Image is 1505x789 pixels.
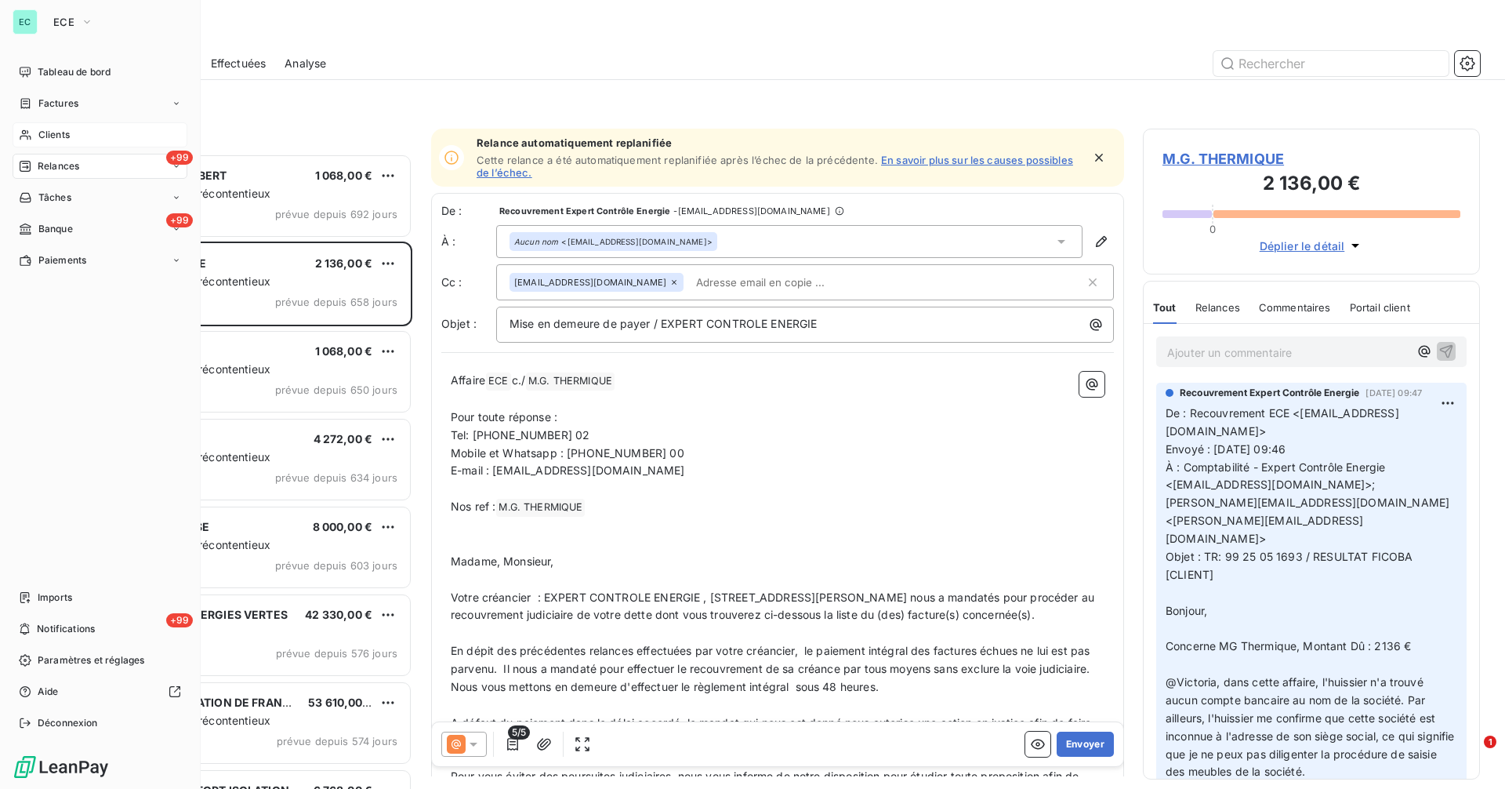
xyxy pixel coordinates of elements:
span: Tout [1153,301,1177,314]
span: Commentaires [1259,301,1331,314]
button: Envoyer [1057,732,1114,757]
span: +99 [166,213,193,227]
span: prévue depuis 574 jours [277,735,397,747]
span: Factures [38,96,78,111]
img: Logo LeanPay [13,754,110,780]
span: Tableau de bord [38,65,111,79]
span: Relance automatiquement replanifiée [477,136,1082,149]
span: De : Recouvrement ECE <[EMAIL_ADDRESS][DOMAIN_NAME]> [1166,406,1399,438]
iframe: Intercom live chat [1452,736,1489,773]
span: Banque [38,222,73,236]
label: Cc : [441,275,496,290]
span: ECE [53,16,74,28]
span: 0 [1209,223,1216,235]
span: ECE [486,373,510,391]
span: prévue depuis 576 jours [276,647,397,660]
span: +99 [166,613,193,627]
span: 1 [1484,736,1496,748]
span: 1 068,00 € [315,169,373,182]
span: Pour toute réponse : [451,410,557,424]
span: Recouvrement Expert Contrôle Energie [1180,386,1359,400]
span: Envoyé : [DATE] 09:46 [1166,442,1286,456]
div: EC [13,9,38,35]
span: 1 068,00 € [315,344,373,358]
span: Tel: [PHONE_NUMBER] 02 [451,428,589,442]
span: Notifications [37,622,95,636]
span: Concerne MG Thermique, Montant Dû : 2136 € [1166,639,1411,653]
span: De : [441,203,496,219]
input: Adresse email en copie ... [690,271,871,294]
h3: 2 136,00 € [1162,169,1460,201]
span: 2 136,00 € [315,256,373,270]
span: prévue depuis 692 jours [275,208,397,220]
span: Votre créancier : EXPERT CONTROLE ENERGIE , [STREET_ADDRESS][PERSON_NAME] nous a mandatés pour pr... [451,591,1097,622]
span: Mise en demeure de payer / EXPERT CONTROLE ENERGIE [510,317,818,330]
span: prévue depuis 634 jours [275,471,397,484]
input: Rechercher [1213,51,1449,76]
span: Mobile et Whatsapp : [PHONE_NUMBER] 00 [451,446,684,460]
span: Déconnexion [38,716,98,730]
span: prévue depuis 603 jours [275,559,397,572]
span: Imports [38,591,72,605]
span: Objet : TR: 99 25 05 1693 / RESULTAT FICOBA [CLIENT] [1166,550,1416,581]
span: @Victoria, dans cette affaire, l'huissier n'a trouvé aucun compte bancaire au nom de la société. ... [1166,675,1458,778]
span: prévue depuis 658 jours [275,296,397,308]
span: SOLUTION ISOLATION DE FRANCE [111,696,297,709]
span: Paramètres et réglages [38,653,144,667]
span: 4 272,00 € [314,432,373,445]
span: c./ [512,373,525,387]
span: Bonjour, [1166,604,1207,617]
a: Aide [13,679,187,704]
span: Cette relance a été automatiquement replanifiée après l’échec de la précédente. [477,154,878,166]
span: Effectuées [211,56,267,71]
div: <[EMAIL_ADDRESS][DOMAIN_NAME]> [514,236,713,247]
span: [EMAIL_ADDRESS][DOMAIN_NAME] [514,278,666,287]
span: M.G. THERMIQUE [526,373,615,391]
span: Paiements [38,253,86,267]
span: Nous vous mettons en demeure d'effectuer le règlement intégral sous 48 heures. [451,680,879,693]
span: À : Comptabilité - Expert Contrôle Energie <[EMAIL_ADDRESS][DOMAIN_NAME]>; [PERSON_NAME][EMAIL_AD... [1166,460,1452,546]
button: Déplier le détail [1255,237,1369,255]
span: Déplier le détail [1260,238,1345,254]
span: E-mail : [EMAIL_ADDRESS][DOMAIN_NAME] [451,464,685,477]
span: - [EMAIL_ADDRESS][DOMAIN_NAME] [673,206,829,216]
span: En dépit des précédentes relances effectuées par votre créancier, le paiement intégral des factur... [451,644,1093,675]
span: Recouvrement Expert Contrôle Energie [499,206,670,216]
span: M.G. THERMIQUE [496,499,585,517]
span: M.G. THERMIQUE [1162,148,1460,169]
span: Analyse [285,56,326,71]
span: Madame, Monsieur, [451,554,554,568]
span: A défaut du paiement dans le délai accordé, le mandat qui nous est donné nous autorise une action... [451,716,1094,747]
span: [DATE] 09:47 [1365,388,1422,398]
span: Affaire [451,373,485,387]
div: grid [75,154,412,789]
span: Clients [38,128,70,142]
span: 42 330,00 € [305,608,372,621]
span: Relances [1195,301,1240,314]
span: Nos ref : [451,500,495,513]
span: Tâches [38,191,71,205]
span: 8 000,00 € [313,520,373,533]
a: En savoir plus sur les causes possibles de l’échec. [477,154,1073,179]
span: Relances [38,159,79,173]
span: Aide [38,685,59,699]
span: Objet : [441,317,477,330]
span: prévue depuis 650 jours [275,384,397,396]
label: À : [441,234,496,249]
span: 5/5 [508,725,530,740]
span: 53 610,00 € [308,696,373,709]
span: Portail client [1350,301,1410,314]
span: +99 [166,151,193,165]
em: Aucun nom [514,236,558,247]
